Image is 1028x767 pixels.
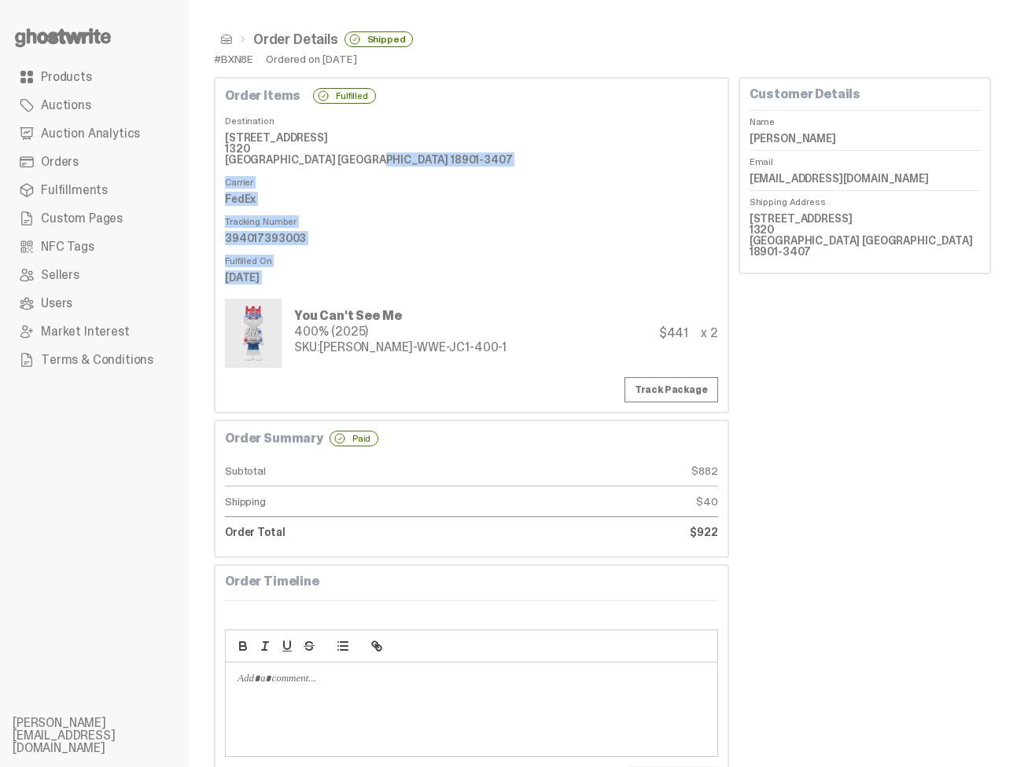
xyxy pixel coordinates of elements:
[41,354,153,366] span: Terms & Conditions
[701,327,718,339] div: x 2
[13,317,176,346] a: Market Interest
[366,637,388,655] button: link
[13,148,176,176] a: Orders
[750,110,980,127] dt: Name
[332,637,354,655] button: list: bullet
[41,240,94,253] span: NFC Tags
[228,302,278,365] img: John_Cena_Hero_1.png
[254,637,276,655] button: italic
[13,346,176,374] a: Terms & Conditions
[659,327,688,339] div: $441
[276,637,298,655] button: underline
[13,289,176,317] a: Users
[750,190,980,207] dt: Shipping Address
[225,432,323,445] b: Order Summary
[41,297,72,310] span: Users
[13,176,176,204] a: Fulfillments
[41,127,140,140] span: Auction Analytics
[13,119,176,148] a: Auction Analytics
[294,310,507,322] div: You Can't See Me
[294,325,507,338] div: 400% (2025)
[471,486,717,517] dd: $40
[471,517,717,547] dd: $922
[345,31,414,47] div: Shipped
[625,377,718,402] a: Track Package
[225,211,718,226] dt: Tracking Number
[266,53,357,64] div: Ordered on [DATE]
[225,187,718,211] dd: FedEx
[13,91,176,119] a: Auctions
[41,156,79,168] span: Orders
[13,204,176,233] a: Custom Pages
[225,573,319,589] b: Order Timeline
[41,325,130,338] span: Market Interest
[225,266,718,289] dd: [DATE]
[298,637,320,655] button: strike
[232,637,254,655] button: bold
[330,431,378,446] div: Paid
[41,71,92,83] span: Products
[225,456,471,486] dt: Subtotal
[225,171,718,187] dt: Carrier
[13,717,201,754] li: [PERSON_NAME][EMAIL_ADDRESS][DOMAIN_NAME]
[750,167,980,190] dd: [EMAIL_ADDRESS][DOMAIN_NAME]
[225,90,300,102] b: Order Items
[225,517,471,547] dt: Order Total
[41,212,123,225] span: Custom Pages
[225,226,718,250] dd: 394017393003
[750,127,980,150] dd: [PERSON_NAME]
[750,207,980,263] dd: [STREET_ADDRESS] 1320 [GEOGRAPHIC_DATA] [GEOGRAPHIC_DATA] 18901-3407
[41,269,79,281] span: Sellers
[41,184,108,196] span: Fulfillments
[13,233,176,261] a: NFC Tags
[294,341,507,354] div: [PERSON_NAME]-WWE-JC1-400-1
[225,486,471,517] dt: Shipping
[750,150,980,167] dt: Email
[13,63,176,91] a: Products
[233,31,413,47] li: Order Details
[294,339,319,355] span: SKU:
[225,110,718,126] dt: Destination
[225,250,718,266] dt: Fulfilled On
[225,126,718,171] dd: [STREET_ADDRESS] 1320 [GEOGRAPHIC_DATA] [GEOGRAPHIC_DATA] 18901-3407
[41,99,91,112] span: Auctions
[750,86,860,102] b: Customer Details
[214,53,253,64] div: #BXN8E
[471,456,717,486] dd: $882
[13,261,176,289] a: Sellers
[313,88,376,104] div: Fulfilled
